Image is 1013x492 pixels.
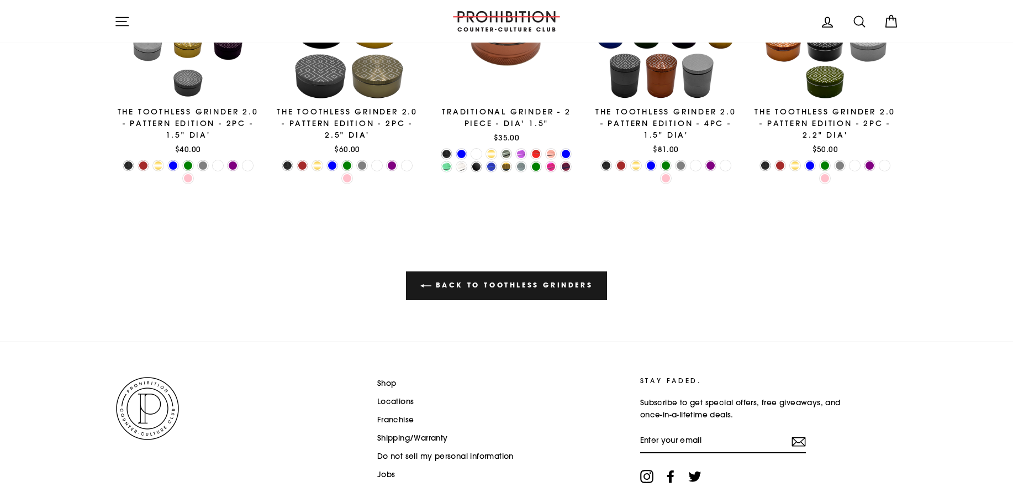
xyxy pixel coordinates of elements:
a: Shipping/Warranty [377,430,448,447]
div: $40.00 [114,144,261,155]
a: Back to TOOTHLESS GRINDERS [406,271,608,300]
p: STAY FADED. [640,375,858,386]
a: Franchise [377,412,414,428]
div: The Toothless Grinder 2.0 - Pattern Edition - 4PC - 1.5" Dia' [592,106,739,141]
a: Locations [377,394,414,410]
a: Do not sell my personal information [377,448,514,465]
div: TRADITIONAL GRINDER - 2 PIECE - DIA' 1.5" [433,106,580,129]
input: Enter your email [640,429,806,453]
div: The Toothless Grinder 2.0 - Pattern Edition - 2PC - 2.5" Dia' [273,106,420,141]
div: The Toothless Grinder 2.0 - Pattern Edition - 2PC - 1.5" Dia' [114,106,261,141]
div: $35.00 [433,132,580,143]
p: Subscribe to get special offers, free giveaways, and once-in-a-lifetime deals. [640,397,858,421]
img: PROHIBITION COUNTER-CULTURE CLUB [114,375,181,442]
a: Shop [377,375,397,392]
div: $60.00 [273,144,420,155]
div: The Toothless Grinder 2.0 - Pattern Edition - 2PC - 2.2" Dia' [752,106,899,141]
div: $50.00 [752,144,899,155]
div: $81.00 [592,144,739,155]
img: PROHIBITION COUNTER-CULTURE CLUB [451,11,562,32]
a: Jobs [377,467,395,483]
